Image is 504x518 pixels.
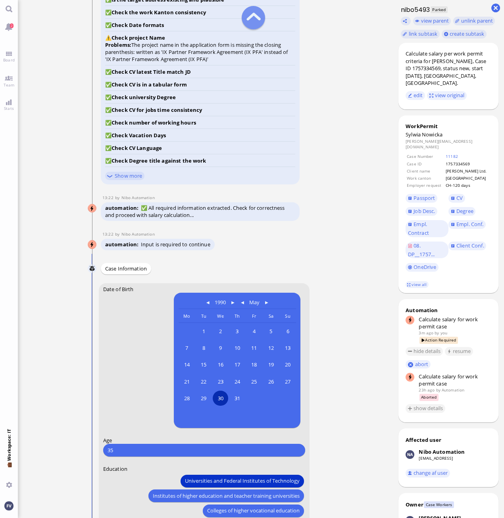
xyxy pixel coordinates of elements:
button: May 18, 1990 [246,356,262,373]
span: 24 [229,374,244,389]
strong: Check the work Kanton consistency [112,9,206,16]
button: Universities and Federal Institutes of Technology [180,474,304,487]
span: 31 [229,391,244,406]
span: 💼 Workspace: IT [6,461,12,479]
span: 26 [263,374,278,389]
button: May 8, 1990 [195,340,212,356]
span: 29 [196,391,211,406]
button: May 14, 1990 [178,356,195,373]
span: automation@nibo.ai [121,195,155,200]
span: 28 [179,391,194,406]
button: resume [445,347,473,356]
span: Sylwia [406,131,421,138]
span: Th [235,313,240,319]
span: 20 [280,357,295,372]
span: 10 [229,340,244,355]
button: May 5, 1990 [262,323,279,340]
span: Aborted [419,394,439,401]
a: Show more [105,172,144,180]
span: 6 [280,324,295,339]
button: Copy ticket nibo5493 link to clipboard [401,17,411,25]
a: CV [448,194,465,203]
button: May 22, 1990 [195,373,212,390]
strong: Check CV for jobs time consistency [112,106,202,113]
span: Education [103,465,127,472]
button: May [247,297,262,306]
span: Client Conf. [456,242,484,249]
span: Empl. Conf. [456,221,483,228]
span: Date of Birth [103,285,133,292]
div: Calculate salary for work permit case [419,373,491,387]
a: Job Desc. [406,207,437,216]
div: Calculate salary for work permit case [419,316,491,330]
strong: Check Vacation Days [112,132,166,139]
span: We [217,313,223,319]
span: automation [105,241,141,248]
button: May 9, 1990 [212,340,229,356]
span: 8 [196,340,211,355]
td: Employer request [406,182,444,188]
strong: Check university Degree [112,94,176,101]
span: Tu [201,313,206,319]
span: Degree [456,207,473,215]
dd: [PERSON_NAME][EMAIL_ADDRESS][DOMAIN_NAME] [406,138,491,150]
button: May 29, 1990 [195,390,212,407]
button: view parent [413,17,451,25]
img: Nibo Automation [88,204,97,213]
h1: nibo5493 [398,5,430,14]
button: Institutes of higher education and teacher training universities [148,489,304,502]
span: femia.vas@bluelakelegal.com [441,330,447,336]
button: May 26, 1990 [262,373,279,390]
button: May 25, 1990 [246,373,262,390]
td: 1757334569 [445,161,491,167]
div: Automation [406,307,491,314]
button: May 28, 1990 [178,390,195,407]
button: May 24, 1990 [229,373,245,390]
span: 19 [263,357,278,372]
button: May 7, 1990 [178,340,195,356]
span: 23h ago [419,387,435,393]
a: [EMAIL_ADDRESS] [419,455,453,461]
span: 27 [280,374,295,389]
span: Passport [414,194,435,201]
button: abort [406,360,431,368]
strong: Check Date formats [112,21,164,29]
span: Colleges of higher vocational education [207,506,299,515]
button: create subtask [442,30,487,38]
span: 1 [196,324,211,339]
span: automation [105,204,141,211]
span: 5 [263,324,278,339]
td: Work canton [406,175,444,181]
strong: Check Degree title against the work [112,157,206,164]
span: 21 [179,374,194,389]
td: Case Number [406,153,444,159]
td: [PERSON_NAME] Ltd. [445,168,491,174]
button: May 12, 1990 [262,340,279,356]
button: May 20, 1990 [279,356,296,373]
button: May 10, 1990 [229,340,245,356]
button: change af user [406,469,450,478]
span: 12 [263,340,278,355]
span: 9 [213,340,228,355]
button: 1990 [212,297,228,306]
div: Calculate salary per work permit criteria for [PERSON_NAME], Case ID 1757334569, status new, star... [406,50,491,87]
a: Empl. Contract [406,220,448,237]
a: 11182 [446,153,458,159]
span: 22 [196,374,211,389]
a: Passport [406,194,437,203]
a: Degree [448,207,475,216]
span: Stats [2,106,16,111]
strong: Check number of working hours [112,119,196,126]
span: 3m ago [419,330,433,336]
span: 7 [179,340,194,355]
span: Age [103,437,112,444]
a: Client Conf. [448,242,486,250]
button: May 16, 1990 [212,356,229,373]
span: 15 [196,357,211,372]
span: Parked [431,6,448,13]
button: May 1, 1990 [195,323,212,340]
span: link subtask [409,30,438,37]
span: ✅ All required information extracted. Check for correctness and proceed with salary calculation... [105,204,285,219]
div: Owner [406,501,423,508]
td: CH-120 days [445,182,491,188]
